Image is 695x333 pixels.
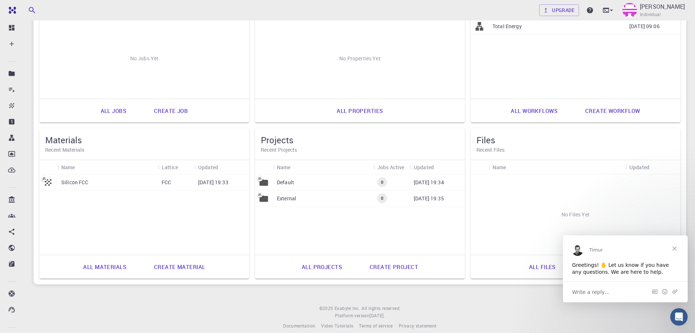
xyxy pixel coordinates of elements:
[45,146,243,154] h6: Recent Materials
[489,160,626,174] div: Name
[39,18,249,99] div: No Jobs Yet
[640,2,685,11] p: [PERSON_NAME]
[493,23,522,30] p: Total Energy
[58,160,158,174] div: Name
[146,258,213,276] a: Create material
[335,305,360,312] a: Exabyte Inc.
[539,4,579,16] a: Upgrade
[277,179,294,186] p: Default
[283,322,315,330] a: Documentation
[294,258,350,276] a: All projects
[277,160,291,174] div: Name
[377,160,405,174] div: Jobs Active
[218,161,230,173] button: Sort
[434,161,445,173] button: Sort
[75,258,134,276] a: All materials
[471,174,680,255] div: No Files Yet
[39,160,58,174] div: Icon
[162,160,178,174] div: Lattice
[399,322,437,330] a: Privacy statement
[471,160,489,174] div: Icon
[577,102,648,120] a: Create workflow
[261,134,459,146] h5: Projects
[670,308,688,326] iframe: Intercom live chat
[321,322,353,330] a: Video Tutorials
[370,313,385,318] span: [DATE] .
[629,160,649,174] div: Updated
[194,160,249,174] div: Updated
[370,312,385,319] a: [DATE].
[410,160,465,174] div: Updated
[399,323,437,329] span: Privacy statement
[414,195,444,202] p: [DATE] 19:35
[198,160,218,174] div: Updated
[19,5,30,12] span: 지원
[45,134,243,146] h5: Materials
[414,179,444,186] p: [DATE] 19:34
[521,258,564,276] a: All files
[162,179,171,186] p: FCC
[75,161,87,173] button: Sort
[335,312,370,319] span: Platform version
[378,179,386,185] span: 0
[629,23,660,30] p: [DATE] 09:06
[640,11,661,18] span: Individual
[493,160,506,174] div: Name
[359,323,393,329] span: Terms of service
[335,305,360,311] span: Exabyte Inc.
[359,322,393,330] a: Terms of service
[261,146,459,154] h6: Recent Projects
[291,161,302,173] button: Sort
[476,146,675,154] h6: Recent Files
[362,258,426,276] a: Create project
[626,160,680,174] div: Updated
[178,161,190,173] button: Sort
[61,160,75,174] div: Name
[283,323,315,329] span: Documentation
[6,7,16,14] img: logo
[649,161,661,173] button: Sort
[563,235,688,302] iframe: Intercom live chat message
[255,160,273,174] div: Icon
[503,102,565,120] a: All workflows
[378,195,386,201] span: 0
[146,102,196,120] a: Create job
[476,134,675,146] h5: Files
[362,305,401,312] span: All rights reserved.
[374,160,410,174] div: Jobs Active
[321,323,353,329] span: Video Tutorials
[329,102,391,120] a: All properties
[277,195,296,202] p: External
[414,160,434,174] div: Updated
[93,102,134,120] a: All jobs
[622,3,637,18] img: Seungho Choe
[506,161,518,173] button: Sort
[319,305,335,312] span: © 2025
[198,179,228,186] p: [DATE] 19:33
[273,160,374,174] div: Name
[61,179,89,186] p: Silicon FCC
[158,160,194,174] div: Lattice
[255,18,465,99] div: No Properties Yet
